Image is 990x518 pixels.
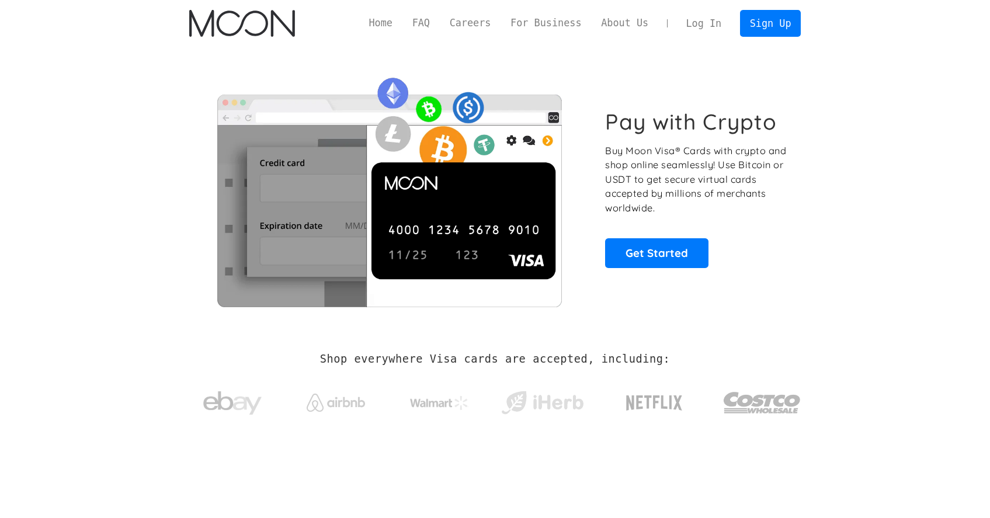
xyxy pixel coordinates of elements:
a: ebay [189,373,276,427]
h2: Shop everywhere Visa cards are accepted, including: [320,353,670,366]
a: About Us [591,16,658,30]
a: Home [359,16,402,30]
img: ebay [203,385,262,422]
a: Walmart [395,384,482,416]
a: Get Started [605,238,708,267]
a: home [189,10,295,37]
a: Costco [723,369,801,430]
p: Buy Moon Visa® Cards with crypto and shop online seamlessly! Use Bitcoin or USDT to get secure vi... [605,144,788,215]
a: Log In [676,11,731,36]
a: Airbnb [292,382,379,418]
a: Netflix [602,377,707,423]
img: Walmart [410,396,468,410]
a: Sign Up [740,10,801,36]
img: Moon Cards let you spend your crypto anywhere Visa is accepted. [189,69,589,307]
h1: Pay with Crypto [605,109,777,135]
img: Moon Logo [189,10,295,37]
img: Netflix [625,388,683,418]
img: Airbnb [307,394,365,412]
a: For Business [501,16,591,30]
a: Careers [440,16,501,30]
img: Costco [723,381,801,425]
a: FAQ [402,16,440,30]
a: iHerb [499,376,586,424]
img: iHerb [499,388,586,418]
